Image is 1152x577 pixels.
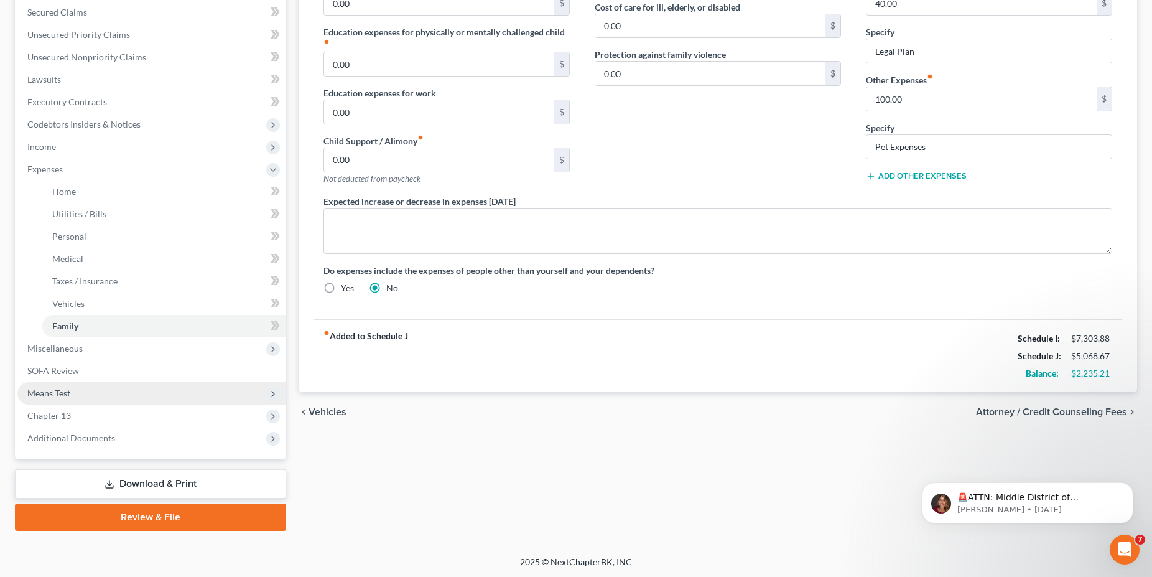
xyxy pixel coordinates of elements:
span: Unsecured Priority Claims [27,29,130,40]
span: Taxes / Insurance [52,276,118,286]
button: chevron_left Vehicles [299,407,346,417]
span: Additional Documents [27,433,115,443]
a: Executory Contracts [17,91,286,113]
span: Lawsuits [27,74,61,85]
label: Yes [341,282,354,294]
span: SOFA Review [27,365,79,376]
span: Personal [52,231,86,242]
a: Unsecured Priority Claims [17,24,286,46]
a: Download & Print [15,469,286,499]
span: Vehicles [309,407,346,417]
a: Medical [42,248,286,270]
span: Secured Claims [27,7,87,17]
iframe: Intercom live chat [1110,535,1140,565]
label: Education expenses for work [323,87,436,100]
i: chevron_left [299,407,309,417]
span: Attorney / Credit Counseling Fees [976,407,1127,417]
span: Expenses [27,164,63,174]
div: $2,235.21 [1071,367,1112,380]
strong: Schedule I: [1018,333,1060,344]
label: Specify [866,121,894,134]
div: $ [825,14,840,38]
span: Chapter 13 [27,410,71,421]
button: Add Other Expenses [866,171,967,181]
strong: Added to Schedule J [323,330,408,382]
a: SOFA Review [17,360,286,382]
span: Family [52,321,78,331]
span: Utilities / Bills [52,209,106,219]
input: -- [324,100,554,124]
span: Miscellaneous [27,343,83,354]
a: Home [42,181,286,203]
input: -- [595,14,825,38]
span: Executory Contracts [27,96,107,107]
span: 7 [1135,535,1145,545]
div: $5,068.67 [1071,350,1112,362]
input: -- [595,62,825,85]
a: Vehicles [42,293,286,315]
div: $ [825,62,840,85]
a: Unsecured Nonpriority Claims [17,46,286,68]
div: $ [554,148,569,172]
div: $ [1097,87,1112,111]
label: Education expenses for physically or mentally challenged child [323,26,570,52]
label: Protection against family violence [595,48,726,61]
label: Other Expenses [866,73,933,87]
input: Specify... [866,135,1112,159]
label: Expected increase or decrease in expenses [DATE] [323,195,516,208]
i: fiber_manual_record [417,134,424,141]
label: Cost of care for ill, elderly, or disabled [595,1,740,14]
label: Do expenses include the expenses of people other than yourself and your dependents? [323,264,1112,277]
a: Personal [42,225,286,248]
i: chevron_right [1127,407,1137,417]
label: No [386,282,398,294]
input: -- [324,52,554,76]
input: -- [866,87,1097,111]
input: Specify... [866,39,1112,63]
div: $ [554,100,569,124]
div: $ [554,52,569,76]
i: fiber_manual_record [323,330,330,336]
a: Utilities / Bills [42,203,286,225]
span: Means Test [27,388,70,398]
label: Child Support / Alimony [323,134,424,148]
label: Specify [866,26,894,39]
a: Review & File [15,504,286,531]
input: -- [324,148,554,172]
a: Lawsuits [17,68,286,91]
button: Attorney / Credit Counseling Fees chevron_right [976,407,1137,417]
a: Secured Claims [17,1,286,24]
strong: Balance: [1026,368,1059,378]
span: Vehicles [52,298,85,309]
i: fiber_manual_record [927,73,933,80]
a: Family [42,315,286,337]
iframe: Intercom notifications message [903,456,1152,543]
i: fiber_manual_record [323,39,330,45]
span: Codebtors Insiders & Notices [27,119,141,129]
strong: Schedule J: [1018,350,1061,361]
a: Taxes / Insurance [42,270,286,293]
span: Unsecured Nonpriority Claims [27,52,146,62]
span: Not deducted from paycheck [323,174,420,184]
div: $7,303.88 [1071,332,1112,345]
span: Medical [52,253,83,264]
span: Income [27,141,56,152]
span: Home [52,186,76,197]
